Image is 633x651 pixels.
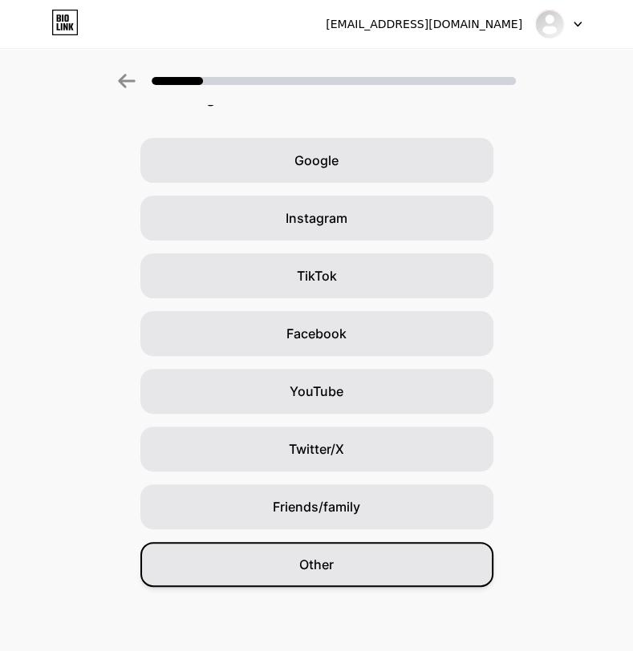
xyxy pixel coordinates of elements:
span: Facebook [286,324,347,343]
img: hb2u2au [534,9,565,39]
span: Instagram [286,208,347,228]
span: TikTok [297,266,337,285]
span: YouTube [290,382,343,401]
span: Friends/family [273,497,360,516]
span: Google [294,151,339,170]
span: Twitter/X [289,439,344,459]
div: [EMAIL_ADDRESS][DOMAIN_NAME] [326,16,522,33]
span: Other [299,555,334,574]
div: How did you hear about Bio Link? [8,74,625,106]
